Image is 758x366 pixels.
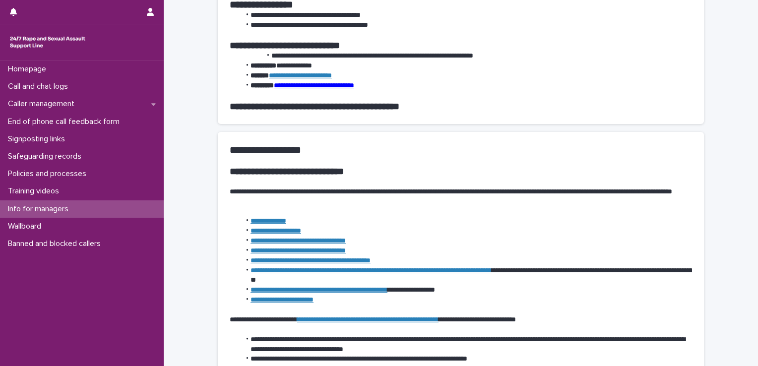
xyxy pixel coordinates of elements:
[4,239,109,248] p: Banned and blocked callers
[4,64,54,74] p: Homepage
[4,204,76,214] p: Info for managers
[8,32,87,52] img: rhQMoQhaT3yELyF149Cw
[4,222,49,231] p: Wallboard
[4,82,76,91] p: Call and chat logs
[4,152,89,161] p: Safeguarding records
[4,186,67,196] p: Training videos
[4,99,82,109] p: Caller management
[4,134,73,144] p: Signposting links
[4,169,94,179] p: Policies and processes
[4,117,127,126] p: End of phone call feedback form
